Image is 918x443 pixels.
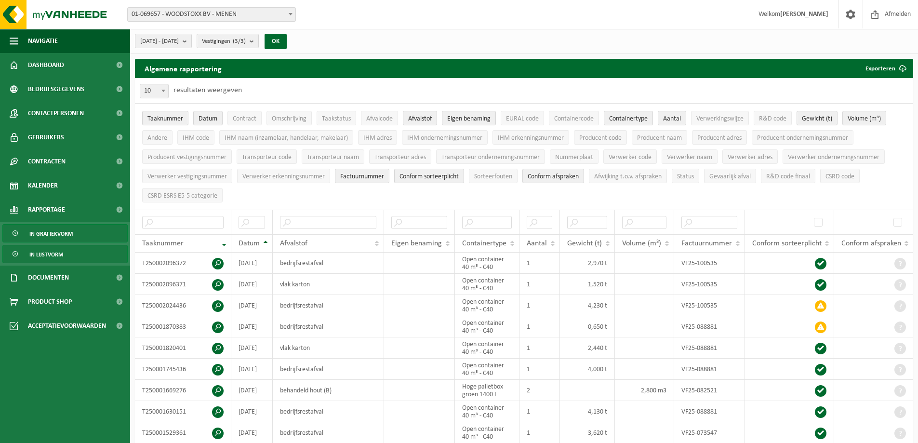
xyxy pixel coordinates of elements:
td: T250001745436 [135,359,231,380]
span: Taakstatus [322,115,351,122]
span: [DATE] - [DATE] [140,34,179,49]
td: Open container 40 m³ - C40 [455,274,519,295]
span: Datum [239,240,260,247]
span: Documenten [28,266,69,290]
button: DatumDatum: Activate to sort [193,111,223,125]
span: Gewicht (t) [802,115,832,122]
span: Producent naam [637,134,682,142]
button: TaaknummerTaaknummer: Activate to remove sorting [142,111,188,125]
span: Sorteerfouten [474,173,512,180]
span: Gebruikers [28,125,64,149]
span: Transporteur adres [374,154,426,161]
span: Afvalstof [280,240,307,247]
button: Verwerker codeVerwerker code: Activate to sort [603,149,657,164]
span: Verwerker ondernemingsnummer [788,154,879,161]
button: FactuurnummerFactuurnummer: Activate to sort [335,169,389,183]
button: Conform sorteerplicht : Activate to sort [394,169,464,183]
span: Producent vestigingsnummer [147,154,226,161]
span: Contactpersonen [28,101,84,125]
td: Open container 40 m³ - C40 [455,295,519,316]
span: IHM ondernemingsnummer [407,134,482,142]
button: Eigen benamingEigen benaming: Activate to sort [442,111,496,125]
button: Transporteur ondernemingsnummerTransporteur ondernemingsnummer : Activate to sort [436,149,545,164]
td: T250002096371 [135,274,231,295]
button: Producent codeProducent code: Activate to sort [574,130,627,145]
span: Verwerker code [609,154,652,161]
button: TaakstatusTaakstatus: Activate to sort [317,111,356,125]
td: VF25-088881 [674,337,745,359]
span: IHM erkenningsnummer [498,134,564,142]
button: CSRD codeCSRD code: Activate to sort [820,169,860,183]
td: VF25-100535 [674,274,745,295]
button: ContainertypeContainertype: Activate to sort [604,111,653,125]
span: Verwerker vestigingsnummer [147,173,227,180]
span: Rapportage [28,198,65,222]
span: Conform sorteerplicht [752,240,822,247]
td: VF25-082521 [674,380,745,401]
button: IHM naam (inzamelaar, handelaar, makelaar)IHM naam (inzamelaar, handelaar, makelaar): Activate to... [219,130,353,145]
td: bedrijfsrestafval [273,359,384,380]
span: IHM code [183,134,209,142]
span: Transporteur naam [307,154,359,161]
strong: [PERSON_NAME] [780,11,828,18]
td: vlak karton [273,337,384,359]
span: Transporteur ondernemingsnummer [441,154,540,161]
td: 4,130 t [560,401,615,422]
td: 4,000 t [560,359,615,380]
button: Verwerker ondernemingsnummerVerwerker ondernemingsnummer: Activate to sort [783,149,885,164]
span: Conform afspraken [528,173,579,180]
button: Conform afspraken : Activate to sort [522,169,584,183]
td: 4,230 t [560,295,615,316]
span: Vestigingen [202,34,246,49]
td: Open container 40 m³ - C40 [455,316,519,337]
button: R&D code finaalR&amp;D code finaal: Activate to sort [761,169,815,183]
span: Producent adres [697,134,742,142]
button: StatusStatus: Activate to sort [672,169,699,183]
span: Verwerker erkenningsnummer [242,173,325,180]
span: Verwerkingswijze [696,115,744,122]
td: 2,440 t [560,337,615,359]
span: Containertype [462,240,506,247]
span: In grafiekvorm [29,225,73,243]
td: 1 [519,274,560,295]
button: Transporteur codeTransporteur code: Activate to sort [237,149,297,164]
button: R&D codeR&amp;D code: Activate to sort [754,111,792,125]
td: 2 [519,380,560,401]
button: Producent naamProducent naam: Activate to sort [632,130,687,145]
span: IHM adres [363,134,392,142]
td: T250001630151 [135,401,231,422]
span: Dashboard [28,53,64,77]
span: Contract [233,115,256,122]
span: CSRD ESRS E5-5 categorie [147,192,217,200]
span: Bedrijfsgegevens [28,77,84,101]
button: Verwerker vestigingsnummerVerwerker vestigingsnummer: Activate to sort [142,169,232,183]
span: Product Shop [28,290,72,314]
span: Eigen benaming [447,115,491,122]
span: Volume (m³) [622,240,661,247]
td: 1 [519,295,560,316]
td: vlak karton [273,274,384,295]
span: Aantal [663,115,681,122]
span: CSRD code [825,173,854,180]
span: IHM naam (inzamelaar, handelaar, makelaar) [225,134,348,142]
span: Navigatie [28,29,58,53]
button: OK [265,34,287,49]
td: 1,520 t [560,274,615,295]
td: 1 [519,401,560,422]
span: Contracten [28,149,66,174]
span: Factuurnummer [340,173,384,180]
button: [DATE] - [DATE] [135,34,192,48]
button: CSRD ESRS E5-5 categorieCSRD ESRS E5-5 categorie: Activate to sort [142,188,223,202]
h2: Algemene rapportering [135,59,231,78]
button: AantalAantal: Activate to sort [658,111,686,125]
td: Open container 40 m³ - C40 [455,401,519,422]
span: Eigen benaming [391,240,442,247]
button: Exporteren [858,59,912,78]
span: 01-069657 - WOODSTOXX BV - MENEN [128,8,295,21]
td: VF25-088881 [674,316,745,337]
button: Gewicht (t)Gewicht (t): Activate to sort [797,111,838,125]
button: EURAL codeEURAL code: Activate to sort [501,111,544,125]
td: 2,800 m3 [615,380,674,401]
button: AfvalcodeAfvalcode: Activate to sort [361,111,398,125]
button: Producent adresProducent adres: Activate to sort [692,130,747,145]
